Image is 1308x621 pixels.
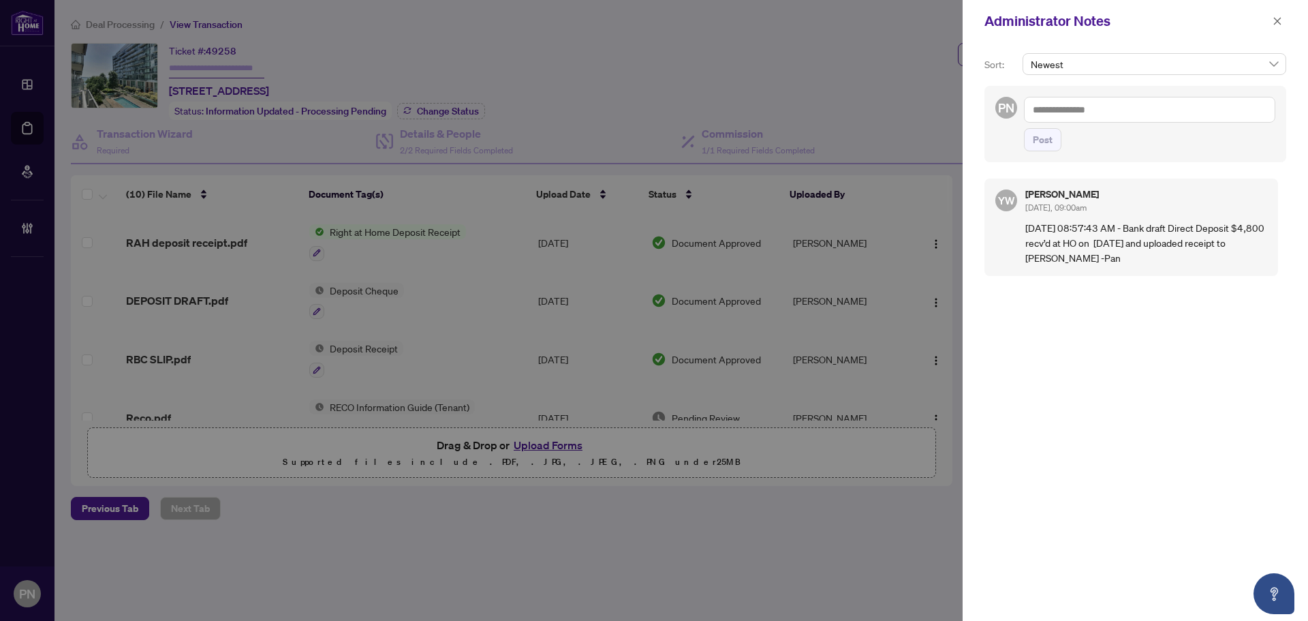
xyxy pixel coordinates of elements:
p: [DATE] 08:57:43 AM - Bank draft Direct Deposit $4,800 recv’d at HO on [DATE] and uploaded receipt... [1025,220,1267,265]
button: Open asap [1253,573,1294,614]
div: Administrator Notes [984,11,1268,31]
span: Newest [1031,54,1278,74]
span: close [1273,16,1282,26]
p: Sort: [984,57,1017,72]
span: PN [998,98,1014,117]
button: Post [1024,128,1061,151]
span: YW [998,192,1015,209]
h5: [PERSON_NAME] [1025,190,1267,199]
span: [DATE], 09:00am [1025,202,1087,213]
